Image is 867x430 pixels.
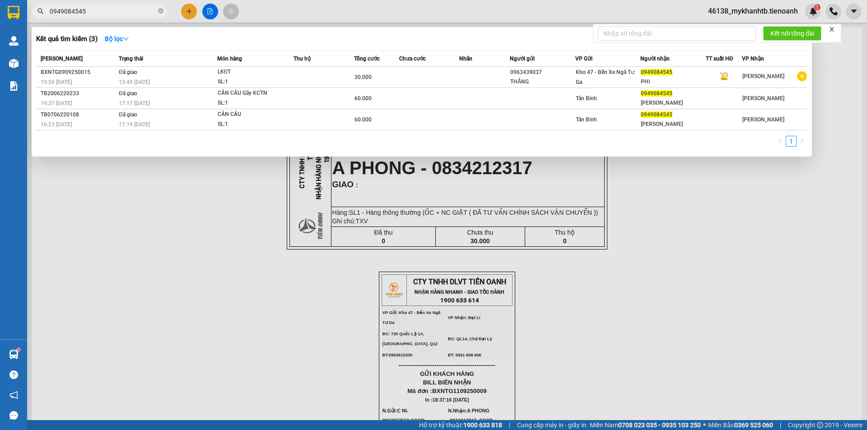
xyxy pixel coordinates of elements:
span: Người nhận [640,55,670,62]
span: Người gửi [510,55,535,62]
input: Tìm tên, số ĐT hoặc mã đơn [50,6,156,16]
span: Tân Bình [576,95,597,102]
img: logo-vxr [8,6,19,19]
div: CẦN CÂU [218,110,285,120]
span: notification [9,391,18,399]
span: [PERSON_NAME] [742,116,784,123]
span: 60.000 [354,116,372,123]
span: [PERSON_NAME] [41,55,83,62]
span: [PERSON_NAME] [742,73,784,79]
span: 0949084545 [641,111,672,118]
span: question-circle [9,370,18,379]
span: 60.000 [354,95,372,102]
span: Món hàng [217,55,242,62]
span: VP Nhận [742,55,764,62]
div: 0963439037 [510,68,575,77]
span: Kho 47 - Bến Xe Ngã Tư Ga [576,69,634,85]
img: warehouse-icon [9,36,19,46]
span: close-circle [158,7,163,16]
span: close [829,26,835,32]
span: search [37,8,44,14]
div: TB2006220233 [41,89,116,98]
span: Nhãn [459,55,472,62]
span: Trạng thái [119,55,143,62]
span: 13:49 [DATE] [119,79,150,85]
span: 0949084545 [641,90,672,97]
li: Previous Page [775,136,786,147]
span: message [9,411,18,420]
span: right [799,138,805,143]
span: Đã giao [119,90,137,97]
strong: Bộ lọc [105,35,129,42]
span: VP Gửi [575,55,592,62]
div: BXNTG0909250015 [41,68,116,77]
div: [PERSON_NAME] [641,98,705,108]
button: Kết nối tổng đài [763,26,821,41]
span: TT xuất HĐ [706,55,733,62]
span: Kết nối tổng đài [770,28,814,38]
span: 0949084545 [641,69,672,75]
div: PHI [641,77,705,87]
div: SL: 1 [218,77,285,87]
span: 19:26 [DATE] [41,79,72,85]
button: left [775,136,786,147]
span: 19:37 [DATE] [41,100,72,106]
img: solution-icon [9,81,19,91]
span: down [123,36,129,42]
span: 30.000 [354,74,372,80]
span: Đã giao [119,111,137,118]
span: 17:19 [DATE] [119,121,150,128]
div: THẮNG [510,77,575,87]
div: CẦN CÂU Gãy KCTN [218,88,285,98]
a: 1 [786,136,796,146]
button: right [797,136,807,147]
sup: 1 [17,348,20,351]
span: 17:17 [DATE] [119,100,150,106]
span: left [778,138,783,143]
span: plus-circle [797,71,807,81]
button: Bộ lọcdown [98,32,136,46]
span: Chưa cước [399,55,426,62]
div: [PERSON_NAME] [641,120,705,129]
span: 16:23 [DATE] [41,121,72,128]
input: Nhập số tổng đài [598,26,756,41]
li: 1 [786,136,797,147]
span: Tổng cước [354,55,380,62]
span: Đã giao [119,69,137,75]
span: Tân Bình [576,116,597,123]
img: warehouse-icon [9,59,19,68]
span: Thu hộ [294,55,311,62]
span: [PERSON_NAME] [742,95,784,102]
h3: Kết quả tìm kiếm ( 3 ) [36,34,98,44]
span: close-circle [158,8,163,14]
li: Next Page [797,136,807,147]
div: LKĐT [218,67,285,77]
div: TB0706220108 [41,110,116,120]
div: SL: 1 [218,98,285,108]
img: warehouse-icon [9,350,19,359]
div: SL: 1 [218,120,285,129]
